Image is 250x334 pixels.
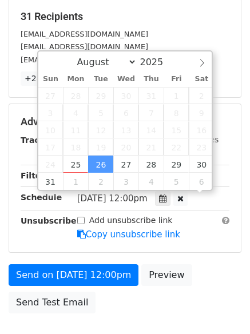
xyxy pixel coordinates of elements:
input: Year [137,57,178,67]
span: August 2, 2025 [189,87,214,104]
strong: Schedule [21,193,62,202]
span: August 6, 2025 [113,104,138,121]
span: August 24, 2025 [38,156,64,173]
strong: Tracking [21,136,59,145]
span: August 13, 2025 [113,121,138,138]
h5: Advanced [21,116,229,128]
span: August 8, 2025 [164,104,189,121]
span: September 2, 2025 [88,173,113,190]
a: +28 more [21,71,69,86]
span: August 17, 2025 [38,138,64,156]
small: [EMAIL_ADDRESS][DOMAIN_NAME] [21,55,148,64]
span: August 25, 2025 [63,156,88,173]
span: August 23, 2025 [189,138,214,156]
span: August 19, 2025 [88,138,113,156]
h5: 31 Recipients [21,10,229,23]
span: Mon [63,75,88,83]
strong: Unsubscribe [21,216,77,225]
span: July 31, 2025 [138,87,164,104]
span: July 27, 2025 [38,87,64,104]
span: August 16, 2025 [189,121,214,138]
span: August 10, 2025 [38,121,64,138]
label: Add unsubscribe link [89,214,173,226]
span: August 9, 2025 [189,104,214,121]
span: August 15, 2025 [164,121,189,138]
strong: Filters [21,171,50,180]
span: Thu [138,75,164,83]
span: July 30, 2025 [113,87,138,104]
span: August 27, 2025 [113,156,138,173]
span: August 3, 2025 [38,104,64,121]
span: August 14, 2025 [138,121,164,138]
span: August 12, 2025 [88,121,113,138]
small: [EMAIL_ADDRESS][DOMAIN_NAME] [21,42,148,51]
span: August 22, 2025 [164,138,189,156]
span: August 31, 2025 [38,173,64,190]
a: Preview [141,264,192,286]
span: Sun [38,75,64,83]
span: August 5, 2025 [88,104,113,121]
span: September 6, 2025 [189,173,214,190]
span: August 21, 2025 [138,138,164,156]
iframe: Chat Widget [193,279,250,334]
span: August 29, 2025 [164,156,189,173]
span: August 4, 2025 [63,104,88,121]
a: Copy unsubscribe link [77,229,180,240]
span: August 7, 2025 [138,104,164,121]
span: July 29, 2025 [88,87,113,104]
span: Wed [113,75,138,83]
span: Tue [88,75,113,83]
a: Send on [DATE] 12:00pm [9,264,138,286]
span: [DATE] 12:00pm [77,193,148,204]
span: September 3, 2025 [113,173,138,190]
span: September 1, 2025 [63,173,88,190]
span: August 26, 2025 [88,156,113,173]
span: August 18, 2025 [63,138,88,156]
span: August 30, 2025 [189,156,214,173]
span: September 4, 2025 [138,173,164,190]
span: July 28, 2025 [63,87,88,104]
span: August 11, 2025 [63,121,88,138]
span: Fri [164,75,189,83]
span: August 1, 2025 [164,87,189,104]
span: August 28, 2025 [138,156,164,173]
span: Sat [189,75,214,83]
a: Send Test Email [9,292,96,313]
span: September 5, 2025 [164,173,189,190]
small: [EMAIL_ADDRESS][DOMAIN_NAME] [21,30,148,38]
span: August 20, 2025 [113,138,138,156]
